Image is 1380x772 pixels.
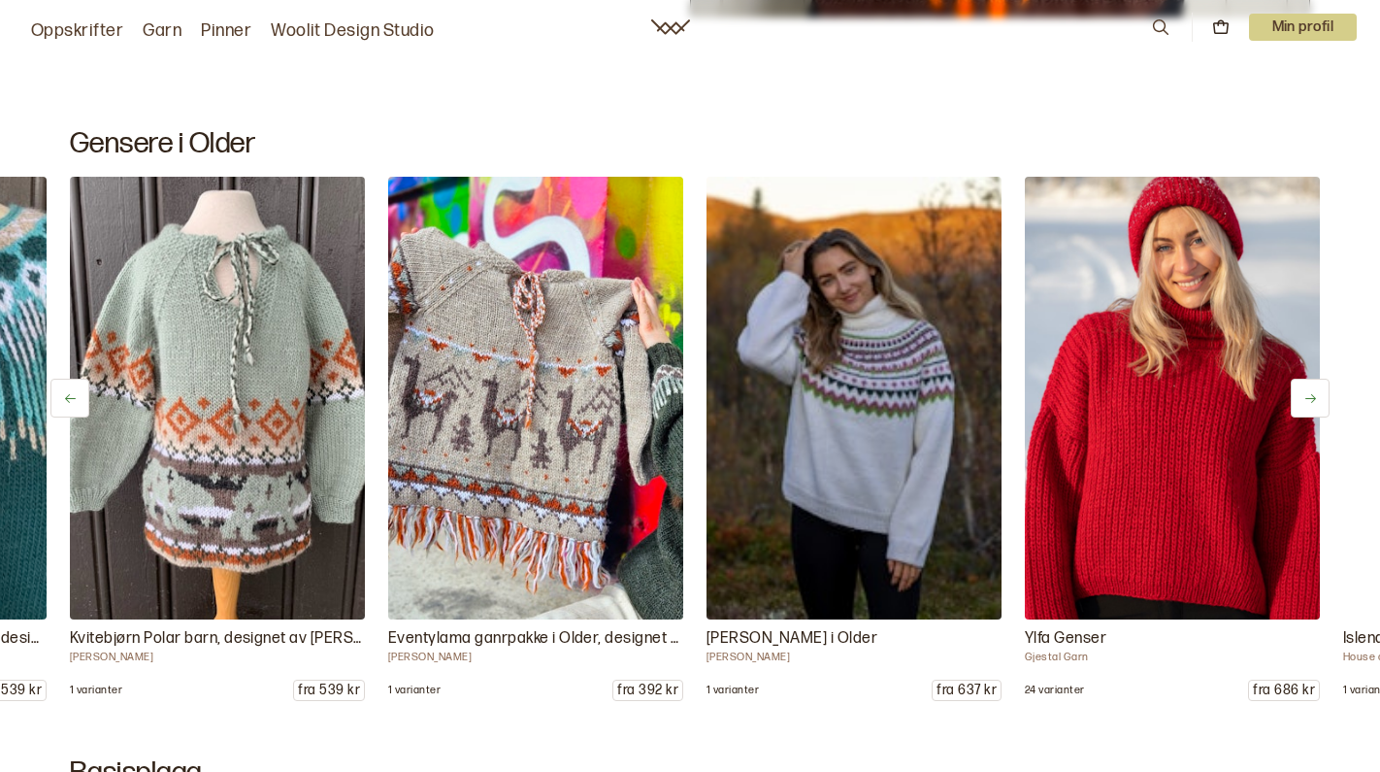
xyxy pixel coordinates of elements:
p: Ylfa Genser [1025,627,1320,651]
p: [PERSON_NAME] [706,651,1002,664]
p: 1 varianter [70,684,122,697]
p: Eventylama ganrpakke i Older, designet av [PERSON_NAME] [388,627,683,651]
p: fra 686 kr [1249,681,1319,700]
img: Gjestal Garn DG 463-12 Deilig ullgenser, Ylfa genser, strikket i naturgarnet Older som er spunnet... [1025,177,1320,620]
button: User dropdown [1249,14,1358,41]
h2: Gensere i Older [70,126,1310,161]
p: fra 392 kr [613,681,682,700]
a: Linka Neumann Garnpakke til Kvitebjørn Polar designet av Linka Neumann. Strikkepakken er i Older ... [70,177,365,701]
p: Min profil [1249,14,1358,41]
a: Woolit Design Studio [271,17,435,45]
a: Gjestal Garn DG 463-12 Deilig ullgenser, Ylfa genser, strikket i naturgarnet Older som er spunnet... [1025,177,1320,701]
a: Garn [143,17,181,45]
p: fra 539 kr [294,681,364,700]
a: Woolit [651,19,690,35]
p: [PERSON_NAME] i Older [706,627,1002,651]
a: Oppskrifter [31,17,123,45]
img: Brit Frafjord Ørstavik DG 489 - 06 Vi har oppskrift og garnpakke til Nillo Genser fra House of Ya... [706,177,1002,620]
p: [PERSON_NAME] [388,651,683,664]
p: 1 varianter [388,684,441,697]
p: fra 637 kr [933,681,1001,700]
p: 24 varianter [1025,684,1085,697]
p: Kvitebjørn Polar barn, designet av [PERSON_NAME] garnpakke i [PERSON_NAME] [70,627,365,651]
img: Linka Neumann Garnpakke til Eventyrlama er designet av Linka Neumann. Strikkepakken er i Older fr... [388,177,683,620]
p: Gjestal Garn [1025,651,1320,664]
p: 1 varianter [706,684,759,697]
img: Linka Neumann Garnpakke til Kvitebjørn Polar designet av Linka Neumann. Strikkepakken er i Older ... [70,177,365,620]
a: Brit Frafjord Ørstavik DG 489 - 06 Vi har oppskrift og garnpakke til Nillo Genser fra House of Ya... [706,177,1002,701]
p: [PERSON_NAME] [70,651,365,664]
a: Pinner [201,17,251,45]
a: Linka Neumann Garnpakke til Eventyrlama er designet av Linka Neumann. Strikkepakken er i Older fr... [388,177,683,701]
